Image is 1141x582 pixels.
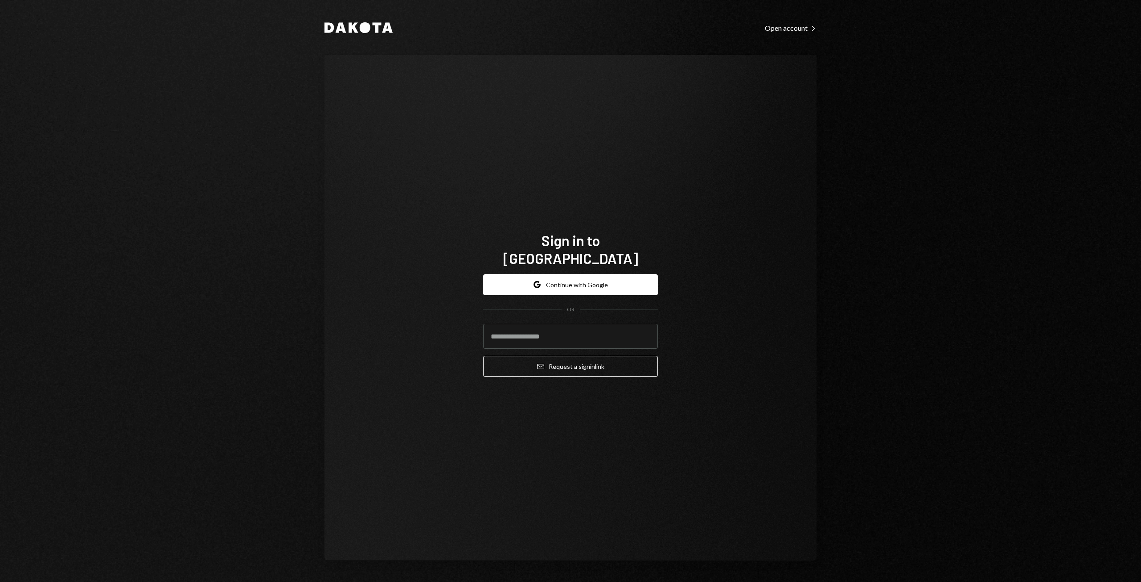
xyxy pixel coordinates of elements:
[765,23,817,33] a: Open account
[483,231,658,267] h1: Sign in to [GEOGRAPHIC_DATA]
[567,306,575,314] div: OR
[483,274,658,295] button: Continue with Google
[483,356,658,377] button: Request a signinlink
[765,24,817,33] div: Open account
